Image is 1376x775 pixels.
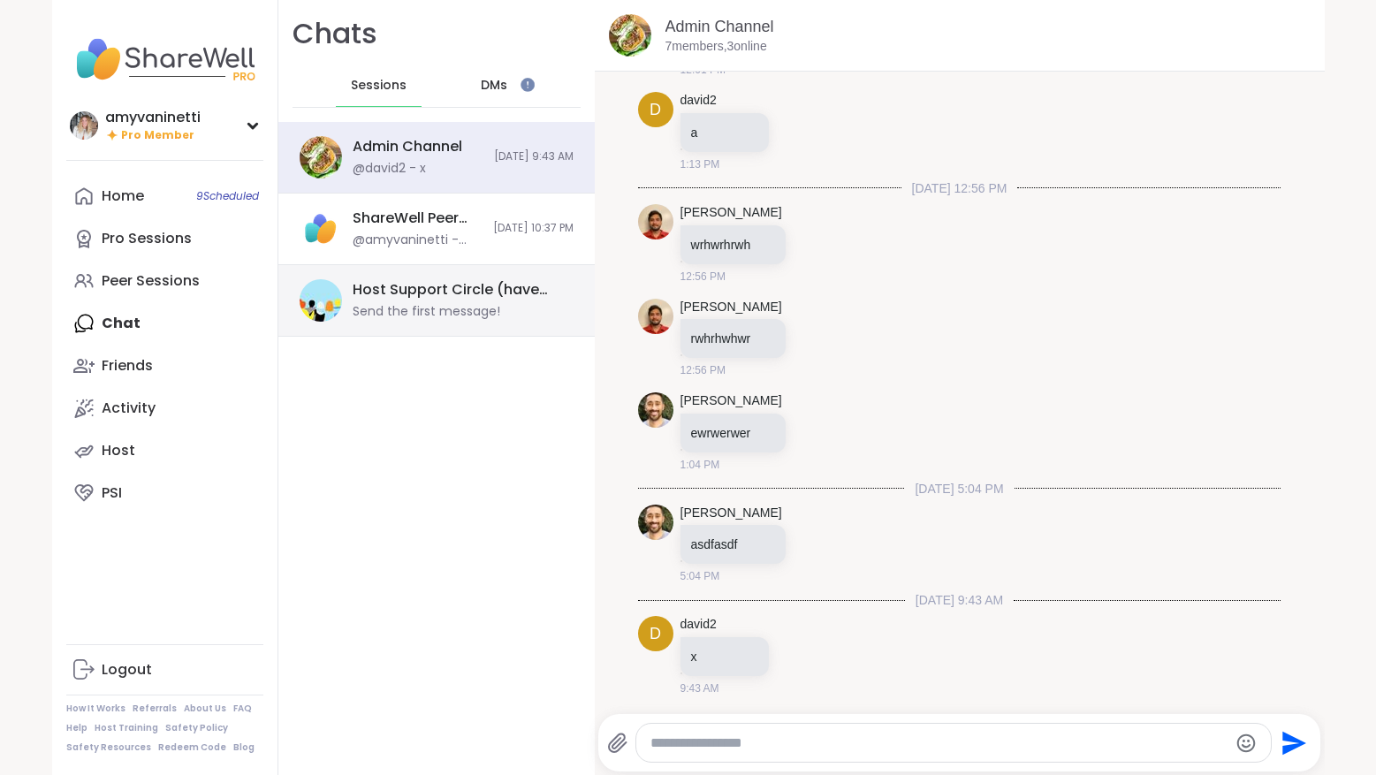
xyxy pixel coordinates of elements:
img: Admin Channel [300,136,342,179]
a: [PERSON_NAME] [680,392,782,410]
div: amyvaninetti [105,108,201,127]
div: PSI [102,483,122,503]
a: Pro Sessions [66,217,263,260]
div: Home [102,186,144,206]
img: https://sharewell-space-live.sfo3.digitaloceanspaces.com/user-generated/18f06f5c-652e-4b97-94dd-4... [638,204,673,239]
span: DMs [481,77,507,95]
img: https://sharewell-space-live.sfo3.digitaloceanspaces.com/user-generated/d9ea036c-8686-480c-8a8f-e... [638,505,673,540]
span: [DATE] 9:43 AM [905,591,1014,609]
div: Host [102,441,135,460]
span: [DATE] 12:56 PM [901,179,1018,197]
div: Pro Sessions [102,229,192,248]
span: 9:43 AM [680,680,719,696]
p: wrhwrhrwh [691,236,775,254]
div: @david2 - x [353,160,426,178]
a: Safety Resources [66,741,151,754]
p: 7 members, 3 online [665,38,767,56]
img: Admin Channel [609,14,651,57]
a: Home9Scheduled [66,175,263,217]
a: Activity [66,387,263,429]
p: rwhrhwhwr [691,330,775,347]
span: d [650,98,661,122]
span: 1:04 PM [680,457,720,473]
div: a [691,124,758,141]
p: asdfasdf [691,536,775,553]
a: [PERSON_NAME] [680,299,782,316]
a: Redeem Code [158,741,226,754]
p: ewrwerwer [691,424,775,442]
a: Help [66,722,87,734]
div: Activity [102,399,156,418]
div: Friends [102,356,153,376]
button: Emoji picker [1235,733,1257,754]
span: 5:04 PM [680,568,720,584]
a: How It Works [66,703,125,715]
span: Pro Member [121,128,194,143]
a: Host Training [95,722,158,734]
a: [PERSON_NAME] [680,204,782,222]
div: Peer Sessions [102,271,200,291]
span: 9 Scheduled [196,189,259,203]
div: Send the first message! [353,303,500,321]
a: Friends [66,345,263,387]
a: Blog [233,741,255,754]
span: [DATE] 9:43 AM [494,149,574,164]
button: Send [1272,723,1311,763]
img: https://sharewell-space-live.sfo3.digitaloceanspaces.com/user-generated/d9ea036c-8686-480c-8a8f-e... [638,392,673,428]
div: Logout [102,660,152,680]
div: @amyvaninetti - Thank you for sharing your perspectives, and for the genuine care you show for ou... [353,232,483,249]
a: Logout [66,649,263,691]
a: david2 [680,92,717,110]
img: https://sharewell-space-live.sfo3.digitaloceanspaces.com/user-generated/18f06f5c-652e-4b97-94dd-4... [638,299,673,334]
img: Host Support Circle (have hosted 1+ session), Sep 09 [300,279,342,322]
span: 12:56 PM [680,269,726,285]
span: 12:56 PM [680,362,726,378]
textarea: Type your message [650,734,1228,752]
h1: Chats [293,14,377,54]
img: ShareWell Nav Logo [66,28,263,90]
a: FAQ [233,703,252,715]
span: d [650,622,661,646]
iframe: Spotlight [521,78,535,92]
a: About Us [184,703,226,715]
div: Host Support Circle (have hosted 1+ session), [DATE] [353,280,563,300]
a: PSI [66,472,263,514]
a: Peer Sessions [66,260,263,302]
div: ShareWell Peer Council [353,209,483,228]
span: Sessions [351,77,407,95]
a: Safety Policy [165,722,228,734]
div: Admin Channel [353,137,462,156]
a: [PERSON_NAME] [680,505,782,522]
span: 1:13 PM [680,156,720,172]
img: ShareWell Peer Council [300,208,342,250]
a: Host [66,429,263,472]
div: x [691,648,758,665]
a: david2 [680,616,717,634]
a: Referrals [133,703,177,715]
img: amyvaninetti [70,111,98,140]
span: [DATE] 5:04 PM [904,480,1014,498]
a: Admin Channel [665,18,774,35]
span: [DATE] 10:37 PM [493,221,574,236]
